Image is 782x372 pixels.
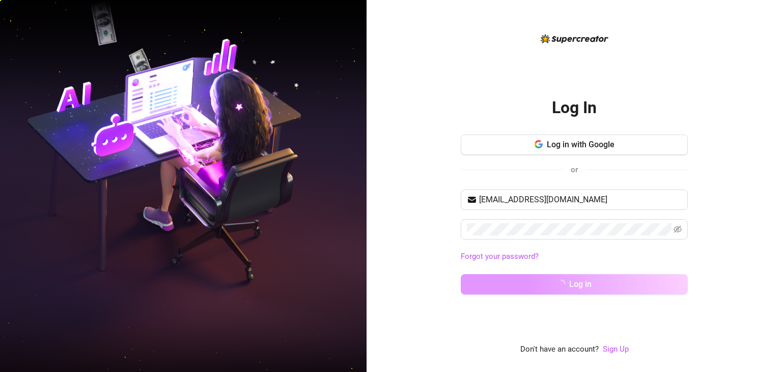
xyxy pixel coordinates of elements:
a: Forgot your password? [461,251,688,263]
span: loading [556,279,566,289]
img: logo-BBDzfeDw.svg [541,34,608,43]
input: Your email [479,194,682,206]
span: Don't have an account? [520,343,599,356]
span: eye-invisible [674,225,682,233]
a: Sign Up [603,343,629,356]
button: Log in with Google [461,135,688,155]
span: Log in with Google [547,140,615,149]
h2: Log In [552,97,597,118]
a: Sign Up [603,344,629,354]
span: Log in [569,279,592,289]
button: Log in [461,274,688,295]
a: Forgot your password? [461,252,539,261]
span: or [571,165,578,174]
